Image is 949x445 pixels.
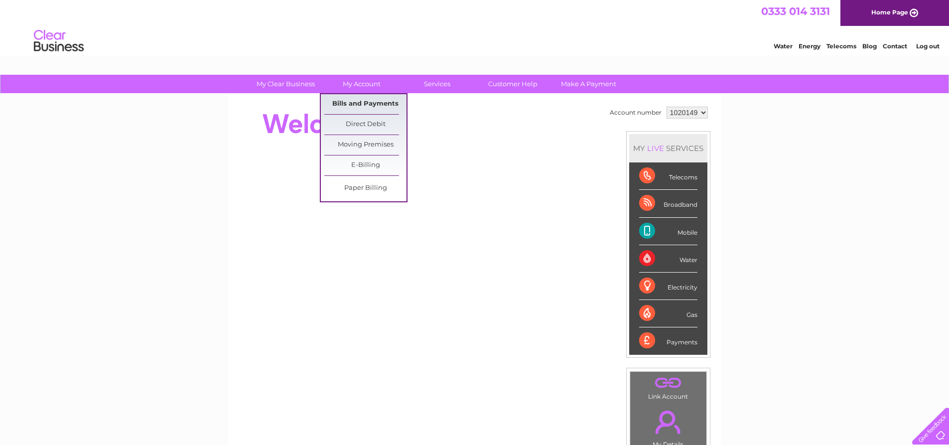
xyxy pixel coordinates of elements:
div: Telecoms [639,162,697,190]
img: logo.png [33,26,84,56]
a: . [633,405,704,440]
a: 0333 014 3131 [761,5,830,17]
a: Customer Help [472,75,554,93]
a: Direct Debit [324,115,407,135]
a: My Account [320,75,403,93]
a: Contact [883,42,907,50]
td: Account number [607,104,664,121]
a: Paper Billing [324,178,407,198]
div: LIVE [645,144,666,153]
div: Water [639,245,697,273]
a: Bills and Payments [324,94,407,114]
div: Gas [639,300,697,327]
a: My Clear Business [245,75,327,93]
a: . [633,374,704,392]
td: Link Account [630,371,707,403]
div: MY SERVICES [629,134,707,162]
a: Make A Payment [547,75,630,93]
a: Moving Premises [324,135,407,155]
a: Telecoms [826,42,856,50]
a: Energy [799,42,820,50]
div: Payments [639,327,697,354]
a: Water [774,42,793,50]
div: Mobile [639,218,697,245]
a: E-Billing [324,155,407,175]
div: Clear Business is a trading name of Verastar Limited (registered in [GEOGRAPHIC_DATA] No. 3667643... [240,5,710,48]
a: Log out [916,42,940,50]
div: Broadband [639,190,697,217]
a: Blog [862,42,877,50]
div: Electricity [639,273,697,300]
a: Services [396,75,478,93]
